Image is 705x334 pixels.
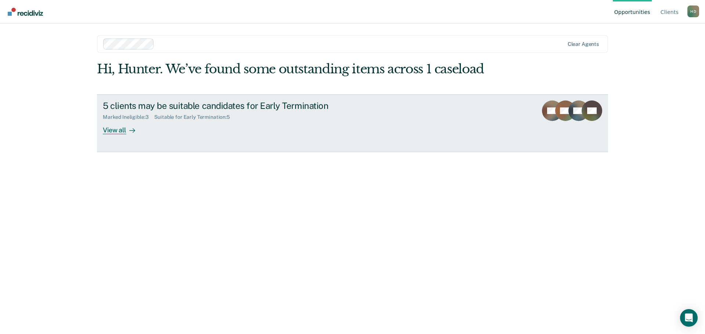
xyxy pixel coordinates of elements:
[154,114,236,120] div: Suitable for Early Termination : 5
[8,8,43,16] img: Recidiviz
[680,309,698,327] div: Open Intercom Messenger
[97,62,506,77] div: Hi, Hunter. We’ve found some outstanding items across 1 caseload
[103,100,361,111] div: 5 clients may be suitable candidates for Early Termination
[687,5,699,17] div: H D
[97,94,608,152] a: 5 clients may be suitable candidates for Early TerminationMarked Ineligible:3Suitable for Early T...
[568,41,599,47] div: Clear agents
[687,5,699,17] button: Profile dropdown button
[103,114,154,120] div: Marked Ineligible : 3
[103,120,144,134] div: View all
